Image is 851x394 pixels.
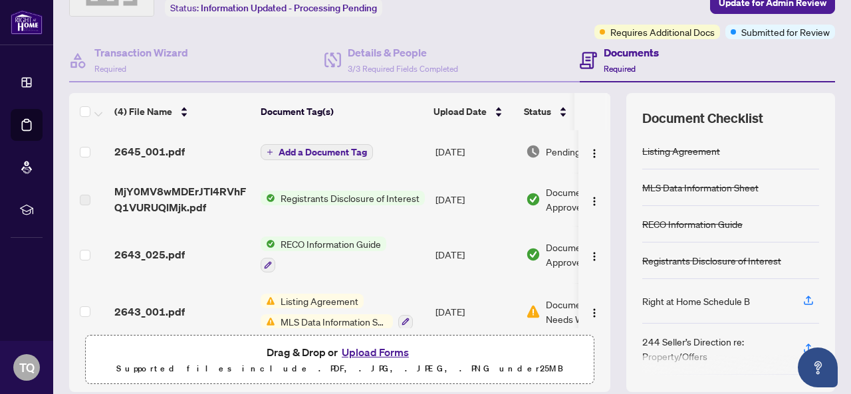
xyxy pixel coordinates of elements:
td: [DATE] [430,283,521,340]
span: Submitted for Review [741,25,830,39]
span: RECO Information Guide [275,237,386,251]
span: Document Approved [546,185,628,214]
button: Status IconRegistrants Disclosure of Interest [261,191,425,205]
button: Status IconListing AgreementStatus IconMLS Data Information Sheet [261,294,413,330]
img: Logo [589,251,600,262]
div: Right at Home Schedule B [642,294,750,308]
div: RECO Information Guide [642,217,743,231]
th: Status [519,93,632,130]
span: 2643_001.pdf [114,304,185,320]
span: plus [267,149,273,155]
img: Document Status [526,304,541,319]
th: (4) File Name [109,93,255,130]
img: Document Status [526,192,541,207]
span: Required [604,64,636,74]
span: Document Checklist [642,109,763,128]
div: Listing Agreement [642,144,720,158]
button: Logo [584,141,605,162]
span: MjY0MV8wMDErJTI4RVhFQ1VURUQlMjk.pdf [114,183,250,215]
span: Document Needs Work [546,297,615,326]
img: Status Icon [261,314,275,329]
span: Upload Date [433,104,487,119]
span: Requires Additional Docs [610,25,715,39]
span: Registrants Disclosure of Interest [275,191,425,205]
button: Open asap [798,347,838,387]
span: Information Updated - Processing Pending [201,2,377,14]
span: Drag & Drop or [267,344,413,361]
span: Status [524,104,551,119]
img: logo [11,10,43,35]
button: Upload Forms [338,344,413,361]
span: Drag & Drop orUpload FormsSupported files include .PDF, .JPG, .JPEG, .PNG under25MB [86,336,594,385]
h4: Transaction Wizard [94,45,188,60]
span: TQ [19,358,35,377]
td: [DATE] [430,130,521,173]
button: Logo [584,301,605,322]
div: MLS Data Information Sheet [642,180,759,195]
p: Supported files include .PDF, .JPG, .JPEG, .PNG under 25 MB [94,361,586,377]
button: Status IconRECO Information Guide [261,237,386,272]
h4: Documents [604,45,659,60]
td: [DATE] [430,173,521,226]
button: Add a Document Tag [261,144,373,161]
span: Pending Review [546,144,612,159]
span: 3/3 Required Fields Completed [348,64,458,74]
img: Status Icon [261,237,275,251]
button: Logo [584,244,605,265]
div: Registrants Disclosure of Interest [642,253,781,268]
span: Listing Agreement [275,294,364,308]
img: Logo [589,148,600,159]
th: Upload Date [428,93,519,130]
div: 244 Seller’s Direction re: Property/Offers [642,334,787,363]
span: Document Approved [546,240,628,269]
span: MLS Data Information Sheet [275,314,393,329]
button: Logo [584,189,605,210]
img: Status Icon [261,294,275,308]
img: Logo [589,308,600,318]
span: Add a Document Tag [279,148,367,157]
span: Required [94,64,126,74]
span: 2643_025.pdf [114,246,185,262]
th: Document Tag(s) [255,93,428,130]
button: Add a Document Tag [261,144,373,160]
img: Status Icon [261,191,275,205]
span: (4) File Name [114,104,172,119]
td: [DATE] [430,226,521,283]
span: 2645_001.pdf [114,144,185,159]
h4: Details & People [348,45,458,60]
img: Document Status [526,247,541,262]
img: Logo [589,196,600,207]
img: Document Status [526,144,541,159]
